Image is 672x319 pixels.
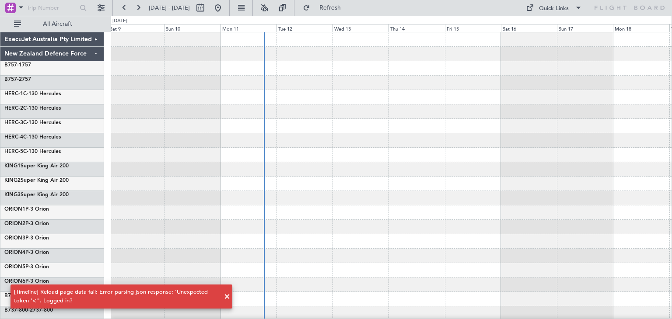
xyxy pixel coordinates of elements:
[4,106,61,111] a: HERC-2C-130 Hercules
[23,21,92,27] span: All Aircraft
[4,149,23,154] span: HERC-5
[27,1,77,14] input: Trip Number
[4,178,69,183] a: KING2Super King Air 200
[4,135,61,140] a: HERC-4C-130 Hercules
[4,236,25,241] span: ORION3
[4,135,23,140] span: HERC-4
[4,207,25,212] span: ORION1
[4,62,22,68] span: B757-1
[108,24,164,32] div: Sat 9
[4,250,25,255] span: ORION4
[4,207,49,212] a: ORION1P-3 Orion
[4,120,61,125] a: HERC-3C-130 Hercules
[10,17,95,31] button: All Aircraft
[4,221,25,226] span: ORION2
[521,1,586,15] button: Quick Links
[4,77,31,82] a: B757-2757
[332,24,388,32] div: Wed 13
[557,24,613,32] div: Sun 17
[4,62,31,68] a: B757-1757
[4,106,23,111] span: HERC-2
[4,91,61,97] a: HERC-1C-130 Hercules
[164,24,220,32] div: Sun 10
[4,149,61,154] a: HERC-5C-130 Hercules
[276,24,332,32] div: Tue 12
[14,288,219,305] div: [Timeline] Reload page data fail: Error parsing json response: 'Unexpected token '<''. Logged in?
[4,178,21,183] span: KING2
[4,264,49,270] a: ORION5P-3 Orion
[445,24,501,32] div: Fri 15
[4,77,22,82] span: B757-2
[4,221,49,226] a: ORION2P-3 Orion
[4,163,69,169] a: KING1Super King Air 200
[4,192,21,198] span: KING3
[4,192,69,198] a: KING3Super King Air 200
[4,264,25,270] span: ORION5
[539,4,569,13] div: Quick Links
[613,24,669,32] div: Mon 18
[501,24,557,32] div: Sat 16
[299,1,351,15] button: Refresh
[4,120,23,125] span: HERC-3
[112,17,127,25] div: [DATE]
[4,163,21,169] span: KING1
[4,250,49,255] a: ORION4P-3 Orion
[4,91,23,97] span: HERC-1
[4,236,49,241] a: ORION3P-3 Orion
[388,24,444,32] div: Thu 14
[312,5,349,11] span: Refresh
[149,4,190,12] span: [DATE] - [DATE]
[220,24,276,32] div: Mon 11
